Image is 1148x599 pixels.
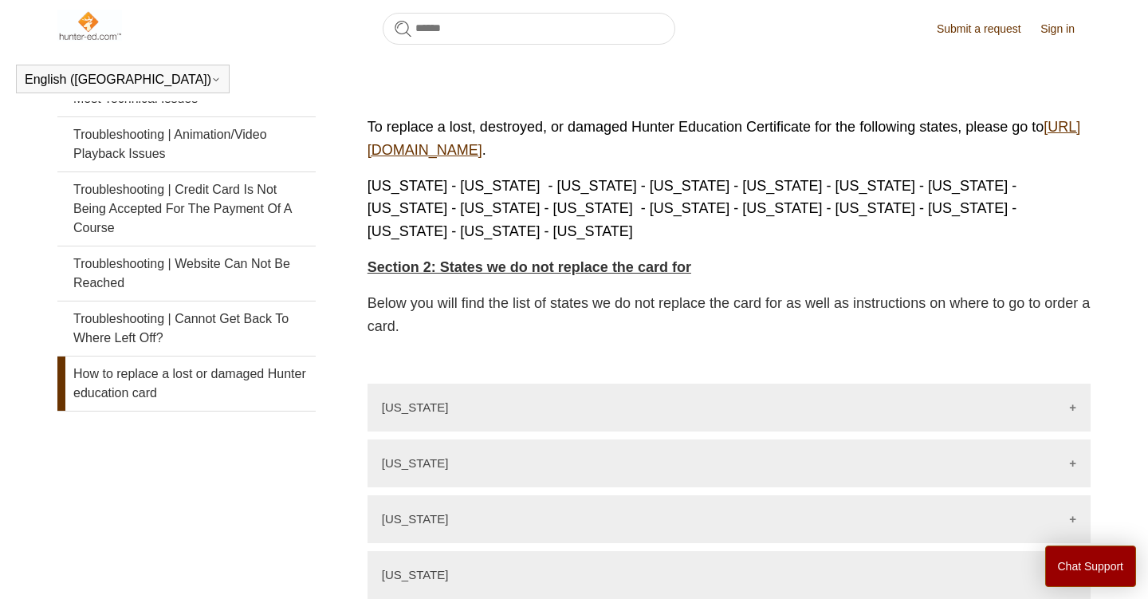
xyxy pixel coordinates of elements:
[382,512,449,526] p: [US_STATE]
[368,295,1090,334] span: Below you will find the list of states we do not replace the card for as well as instructions on ...
[368,259,691,275] strong: Section 2: States we do not replace the card for
[57,117,316,171] a: Troubleshooting | Animation/Video Playback Issues
[1040,21,1091,37] a: Sign in
[57,10,122,41] img: Hunter-Ed Help Center home page
[382,568,449,581] p: [US_STATE]
[368,119,1081,158] span: To replace a lost, destroyed, or damaged Hunter Education Certificate for the following states, p...
[57,172,316,246] a: Troubleshooting | Credit Card Is Not Being Accepted For The Payment Of A Course
[25,73,221,87] button: English ([GEOGRAPHIC_DATA])
[368,178,1016,240] span: [US_STATE] - [US_STATE] - [US_STATE] - [US_STATE] - [US_STATE] - [US_STATE] - [US_STATE] - [US_ST...
[57,301,316,356] a: Troubleshooting | Cannot Get Back To Where Left Off?
[1045,546,1137,587] button: Chat Support
[57,246,316,301] a: Troubleshooting | Website Can Not Be Reached
[57,357,316,411] a: How to replace a lost or damaged Hunter education card
[382,456,449,470] p: [US_STATE]
[368,119,1081,158] a: [URL][DOMAIN_NAME]
[383,13,675,45] input: Search
[382,400,449,414] p: [US_STATE]
[937,21,1037,37] a: Submit a request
